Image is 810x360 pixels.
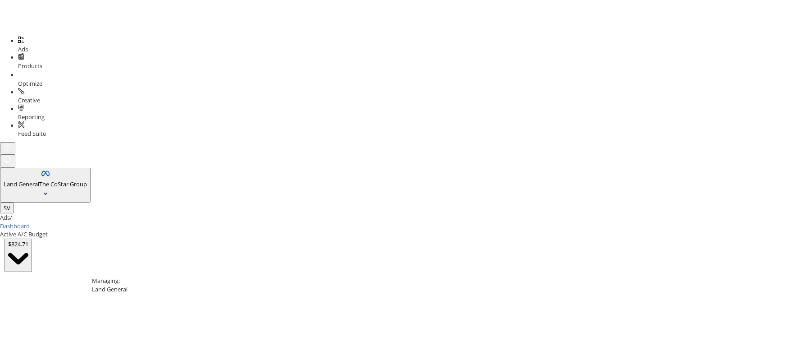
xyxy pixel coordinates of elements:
[5,239,32,272] button: $824.71
[18,96,40,104] span: Creative
[4,204,10,212] span: SV
[8,240,28,249] div: $824.71
[18,79,42,88] span: Optimize
[92,277,804,285] div: Managing:
[18,129,46,138] span: Feed Suite
[10,213,12,222] span: /
[39,180,87,188] span: The CoStar Group
[18,113,45,121] span: Reporting
[92,285,804,294] div: Land General
[18,45,28,53] span: Ads
[4,180,39,188] span: Land General
[18,62,42,70] span: Products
